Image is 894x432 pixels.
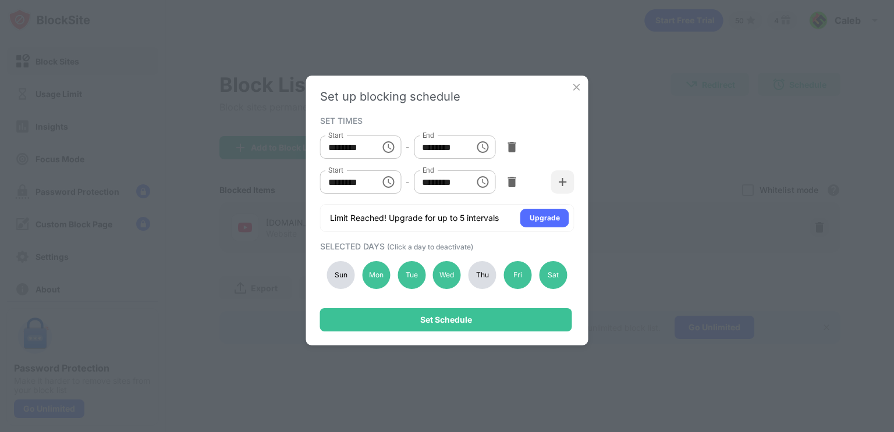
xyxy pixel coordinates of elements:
[328,130,343,140] label: Start
[539,261,567,289] div: Sat
[320,116,572,125] div: SET TIMES
[406,176,409,188] div: -
[377,170,400,194] button: Choose time, selected time is 4:00 PM
[504,261,532,289] div: Fri
[471,135,494,159] button: Choose time, selected time is 12:00 PM
[433,261,461,289] div: Wed
[422,130,434,140] label: End
[320,241,572,251] div: SELECTED DAYS
[327,261,355,289] div: Sun
[469,261,496,289] div: Thu
[471,170,494,194] button: Choose time, selected time is 5:00 PM
[406,141,409,153] div: -
[328,165,343,175] label: Start
[571,81,583,93] img: x-button.svg
[530,212,560,224] div: Upgrade
[377,135,400,159] button: Choose time, selected time is 10:00 AM
[398,261,425,289] div: Tue
[420,315,472,324] div: Set Schedule
[330,212,499,224] div: Limit Reached! Upgrade for up to 5 intervals
[320,90,574,103] div: Set up blocking schedule
[387,242,473,251] span: (Click a day to deactivate)
[362,261,390,289] div: Mon
[422,165,434,175] label: End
